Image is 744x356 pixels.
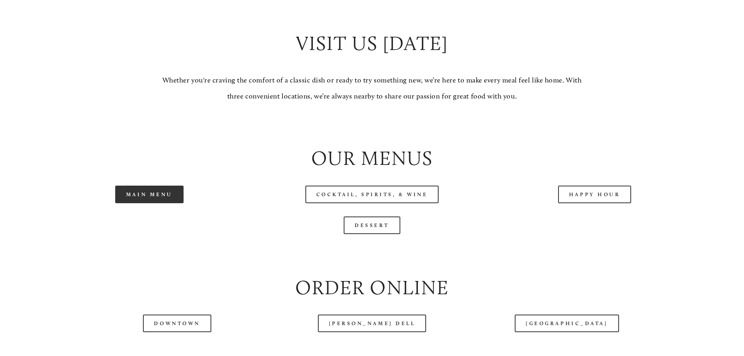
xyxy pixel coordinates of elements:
a: [PERSON_NAME] Dell [318,315,426,332]
p: Whether you're craving the comfort of a classic dish or ready to try something new, we’re here to... [156,72,588,105]
a: Cocktail, Spirits, & Wine [305,186,439,203]
a: [GEOGRAPHIC_DATA] [515,315,619,332]
a: Downtown [143,315,211,332]
a: Happy Hour [558,186,632,203]
a: Main Menu [115,186,184,203]
a: Dessert [344,216,400,234]
h2: Our Menus [45,145,699,172]
h2: Order Online [45,274,699,302]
